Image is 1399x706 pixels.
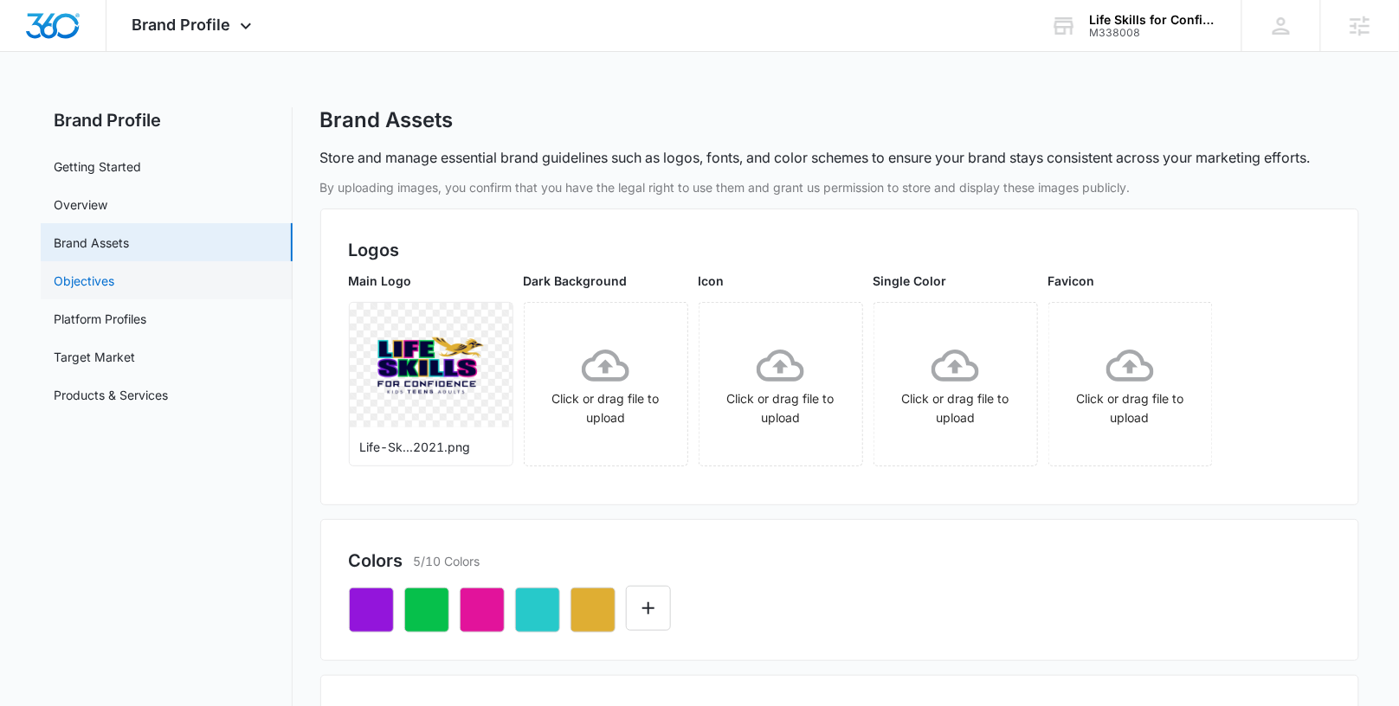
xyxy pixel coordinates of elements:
[320,178,1359,196] p: By uploading images, you confirm that you have the legal right to use them and grant us permissio...
[349,272,513,290] p: Main Logo
[55,157,142,176] a: Getting Started
[1048,272,1213,290] p: Favicon
[525,303,687,465] span: Click or drag file to upload
[699,303,862,465] span: Click or drag file to upload
[55,310,147,328] a: Platform Profiles
[55,272,115,290] a: Objectives
[41,107,293,133] h2: Brand Profile
[699,272,863,290] p: Icon
[132,16,231,34] span: Brand Profile
[320,107,454,133] h1: Brand Assets
[626,586,671,631] button: Edit Color
[1090,13,1216,27] div: account name
[874,303,1037,465] span: Click or drag file to upload
[370,305,492,427] img: User uploaded logo
[349,237,1331,263] h2: Logos
[1090,27,1216,39] div: account id
[874,272,1038,290] p: Single Color
[525,342,687,427] div: Click or drag file to upload
[349,548,403,574] h2: Colors
[360,438,502,456] p: Life-Sk...2021.png
[1049,303,1212,465] span: Click or drag file to upload
[874,342,1037,427] div: Click or drag file to upload
[55,386,169,404] a: Products & Services
[320,147,1311,168] p: Store and manage essential brand guidelines such as logos, fonts, and color schemes to ensure you...
[524,272,688,290] p: Dark Background
[55,348,136,366] a: Target Market
[699,342,862,427] div: Click or drag file to upload
[1049,342,1212,427] div: Click or drag file to upload
[55,196,108,214] a: Overview
[414,552,480,570] p: 5/10 Colors
[55,234,130,252] a: Brand Assets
